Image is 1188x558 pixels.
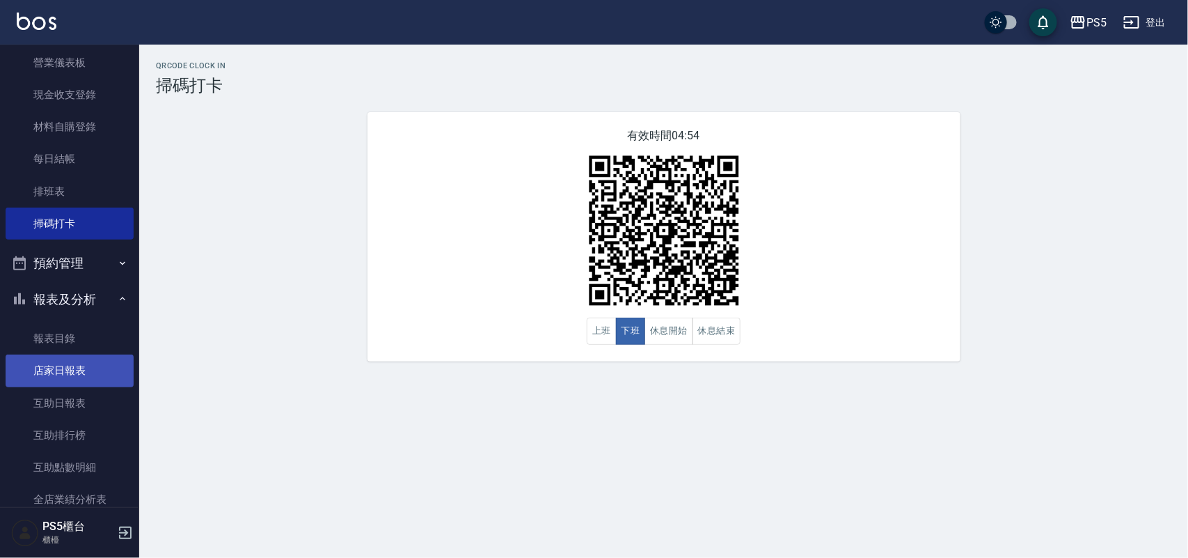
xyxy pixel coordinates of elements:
[6,176,134,208] a: 排班表
[6,111,134,143] a: 材料自購登錄
[6,355,134,387] a: 店家日報表
[11,519,39,547] img: Person
[367,112,960,362] div: 有效時間 04:54
[6,387,134,419] a: 互助日報表
[17,13,56,30] img: Logo
[587,318,617,345] button: 上班
[6,451,134,483] a: 互助點數明細
[1118,10,1171,36] button: 登出
[156,61,1171,70] h2: QRcode Clock In
[42,534,113,546] p: 櫃檯
[6,281,134,318] button: 報表及分析
[6,208,134,240] a: 掃碼打卡
[616,318,646,345] button: 下班
[6,79,134,111] a: 現金收支登錄
[6,323,134,355] a: 報表目錄
[6,419,134,451] a: 互助排行榜
[6,143,134,175] a: 每日結帳
[6,245,134,281] button: 預約管理
[156,76,1171,95] h3: 掃碼打卡
[644,318,693,345] button: 休息開始
[1064,8,1112,37] button: PS5
[6,47,134,79] a: 營業儀表板
[6,483,134,516] a: 全店業績分析表
[42,520,113,534] h5: PS5櫃台
[1086,14,1107,31] div: PS5
[1029,8,1057,36] button: save
[692,318,741,345] button: 休息結束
